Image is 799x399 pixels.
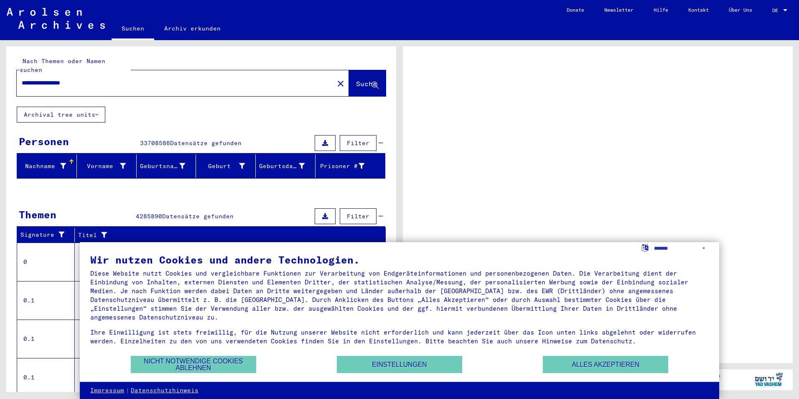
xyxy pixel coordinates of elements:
div: Geburtsname [140,159,196,173]
div: Signature [20,228,76,242]
button: Clear [332,75,349,92]
span: 33708586 [140,139,170,147]
button: Einstellungen [337,356,462,373]
span: Datensätze gefunden [162,212,234,220]
button: Archival tree units [17,107,105,123]
div: Geburtsname [140,162,186,171]
div: Vorname [80,162,126,171]
a: Suchen [112,18,154,40]
mat-header-cell: Geburt‏ [196,154,256,178]
div: Geburt‏ [199,159,255,173]
a: Archiv erkunden [154,18,231,38]
mat-header-cell: Geburtsname [137,154,196,178]
mat-header-cell: Vorname [77,154,137,178]
label: Sprache auswählen [641,243,649,251]
div: Geburtsdatum [259,159,315,173]
div: Titel [78,231,369,240]
mat-icon: close [336,79,346,89]
select: Sprache auswählen [654,242,709,254]
div: Geburtsdatum [259,162,305,171]
div: Themen [19,207,56,222]
td: 0 [17,243,75,281]
span: DE [772,8,781,13]
img: Arolsen_neg.svg [7,8,105,29]
div: Nachname [20,159,76,173]
td: 0.1 [17,358,75,396]
div: Vorname [80,159,136,173]
a: Datenschutzhinweis [131,386,198,395]
button: Nicht notwendige Cookies ablehnen [131,356,256,373]
td: 0.1 [17,281,75,320]
img: yv_logo.png [753,369,784,390]
div: Ihre Einwilligung ist stets freiwillig, für die Nutzung unserer Website nicht erforderlich und ka... [90,328,709,345]
div: Signature [20,230,68,239]
div: Nachname [20,162,66,171]
td: 0.1 [17,320,75,358]
button: Suche [349,70,386,96]
span: Filter [347,212,369,220]
span: 4285890 [136,212,162,220]
span: Datensätze gefunden [170,139,242,147]
a: Impressum [90,386,124,395]
button: Filter [340,208,377,224]
span: Suche [356,79,377,88]
mat-header-cell: Prisoner # [316,154,385,178]
div: Wir nutzen Cookies und andere Technologien. [90,255,709,265]
mat-header-cell: Geburtsdatum [256,154,316,178]
mat-header-cell: Nachname [17,154,77,178]
button: Filter [340,135,377,151]
div: Titel [78,228,377,242]
div: Prisoner # [319,159,375,173]
div: Geburt‏ [199,162,245,171]
mat-label: Nach Themen oder Namen suchen [20,57,105,74]
div: Prisoner # [319,162,364,171]
div: Diese Website nutzt Cookies und vergleichbare Funktionen zur Verarbeitung von Endgeräteinformatio... [90,269,709,322]
button: Alles akzeptieren [543,356,668,373]
div: Personen [19,134,69,149]
span: Filter [347,139,369,147]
